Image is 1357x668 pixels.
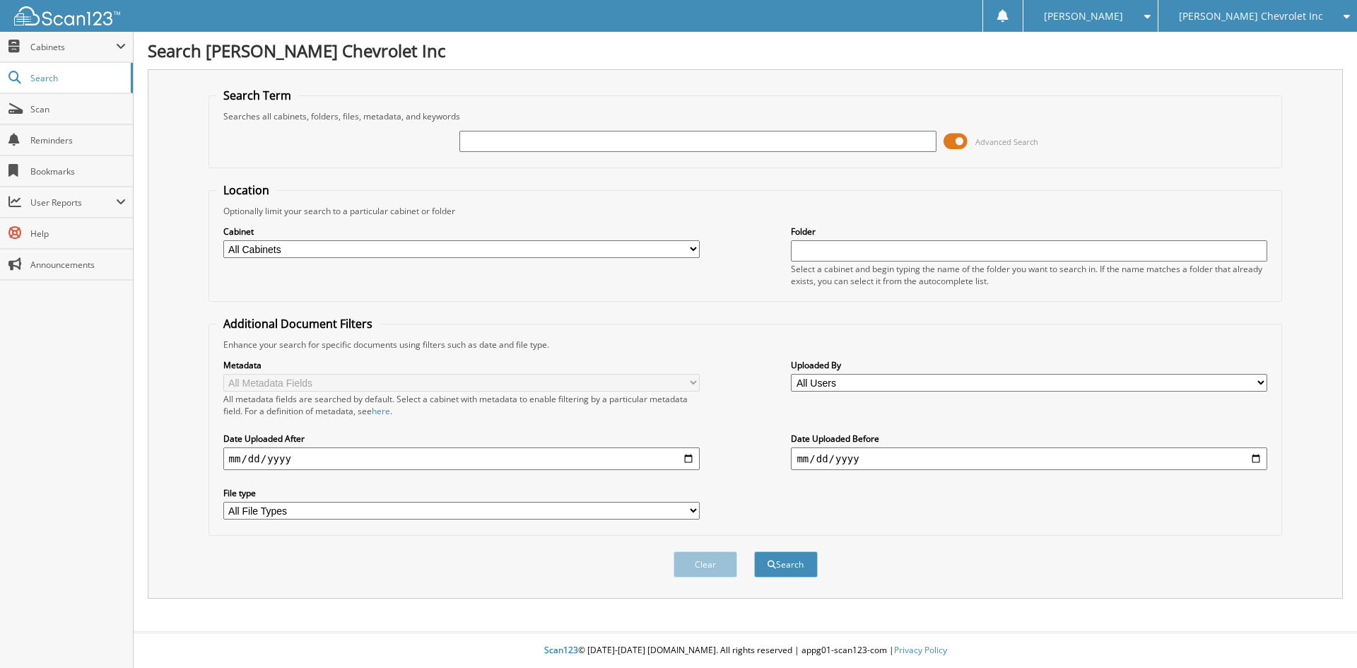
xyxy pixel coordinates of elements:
[216,205,1275,217] div: Optionally limit your search to a particular cabinet or folder
[791,225,1267,238] label: Folder
[223,433,700,445] label: Date Uploaded After
[30,259,126,271] span: Announcements
[1179,12,1323,20] span: [PERSON_NAME] Chevrolet Inc
[1044,12,1123,20] span: [PERSON_NAME]
[216,88,298,103] legend: Search Term
[791,433,1267,445] label: Date Uploaded Before
[223,225,700,238] label: Cabinet
[216,182,276,198] legend: Location
[30,41,116,53] span: Cabinets
[754,551,818,578] button: Search
[30,103,126,115] span: Scan
[223,487,700,499] label: File type
[223,359,700,371] label: Metadata
[134,633,1357,668] div: © [DATE]-[DATE] [DOMAIN_NAME]. All rights reserved | appg01-scan123-com |
[372,405,390,417] a: here
[791,447,1267,470] input: end
[791,359,1267,371] label: Uploaded By
[216,110,1275,122] div: Searches all cabinets, folders, files, metadata, and keywords
[148,39,1343,62] h1: Search [PERSON_NAME] Chevrolet Inc
[223,393,700,417] div: All metadata fields are searched by default. Select a cabinet with metadata to enable filtering b...
[223,447,700,470] input: start
[894,644,947,656] a: Privacy Policy
[975,136,1038,147] span: Advanced Search
[674,551,737,578] button: Clear
[30,72,124,84] span: Search
[30,134,126,146] span: Reminders
[14,6,120,25] img: scan123-logo-white.svg
[30,197,116,209] span: User Reports
[791,263,1267,287] div: Select a cabinet and begin typing the name of the folder you want to search in. If the name match...
[30,165,126,177] span: Bookmarks
[216,316,380,332] legend: Additional Document Filters
[216,339,1275,351] div: Enhance your search for specific documents using filters such as date and file type.
[544,644,578,656] span: Scan123
[30,228,126,240] span: Help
